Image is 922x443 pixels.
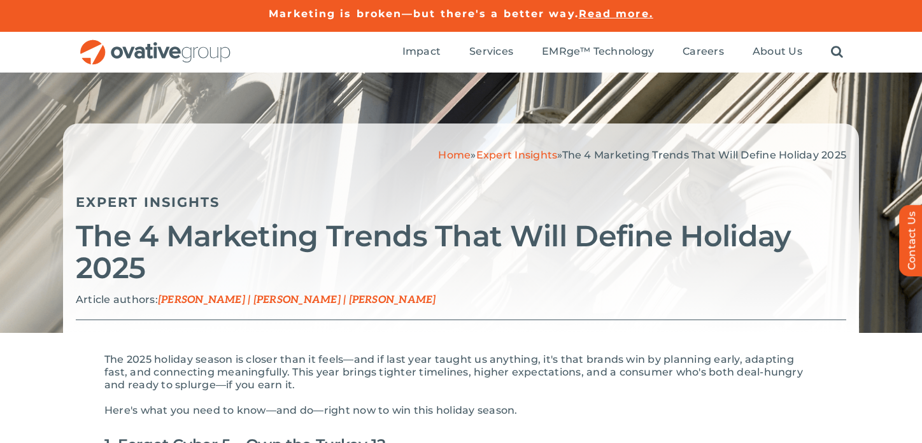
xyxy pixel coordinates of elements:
[542,45,654,59] a: EMRge™ Technology
[79,38,232,50] a: OG_Full_horizontal_RGB
[753,45,802,58] span: About Us
[402,45,441,59] a: Impact
[76,293,846,307] p: Article authors:
[753,45,802,59] a: About Us
[683,45,724,58] span: Careers
[469,45,513,58] span: Services
[402,45,441,58] span: Impact
[158,294,436,306] span: [PERSON_NAME] | [PERSON_NAME] | [PERSON_NAME]
[683,45,724,59] a: Careers
[438,149,846,161] span: » »
[402,32,843,73] nav: Menu
[562,149,846,161] span: The 4 Marketing Trends That Will Define Holiday 2025
[104,404,518,416] span: Here's what you need to know—and do—right now to win this holiday season.
[469,45,513,59] a: Services
[104,353,803,391] span: The 2025 holiday season is closer than it feels—and if last year taught us anything, it's that br...
[831,45,843,59] a: Search
[76,220,846,284] h2: The 4 Marketing Trends That Will Define Holiday 2025
[476,149,558,161] a: Expert Insights
[76,194,220,210] a: Expert Insights
[542,45,654,58] span: EMRge™ Technology
[269,8,579,20] a: Marketing is broken—but there's a better way.
[579,8,653,20] a: Read more.
[438,149,471,161] a: Home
